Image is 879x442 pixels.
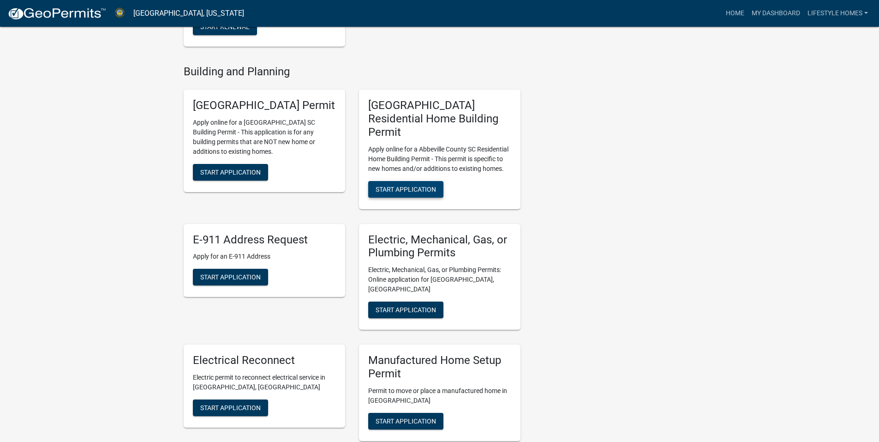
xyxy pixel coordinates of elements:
[376,417,436,424] span: Start Application
[200,169,261,176] span: Start Application
[193,164,268,181] button: Start Application
[368,265,511,294] p: Electric, Mechanical, Gas, or Plumbing Permits: Online application for [GEOGRAPHIC_DATA], [GEOGRA...
[184,65,520,79] h4: Building and Planning
[133,6,244,21] a: [GEOGRAPHIC_DATA], [US_STATE]
[193,354,336,367] h5: Electrical Reconnect
[368,302,443,318] button: Start Application
[376,185,436,193] span: Start Application
[368,233,511,260] h5: Electric, Mechanical, Gas, or Plumbing Permits
[114,7,126,19] img: Abbeville County, South Carolina
[193,118,336,157] p: Apply online for a [GEOGRAPHIC_DATA] SC Building Permit - This application is for any building pe...
[368,386,511,406] p: Permit to move or place a manufactured home in [GEOGRAPHIC_DATA]
[200,404,261,412] span: Start Application
[193,373,336,392] p: Electric permit to reconnect electrical service in [GEOGRAPHIC_DATA], [GEOGRAPHIC_DATA]
[748,5,804,22] a: My Dashboard
[368,354,511,381] h5: Manufactured Home Setup Permit
[200,273,261,281] span: Start Application
[368,145,511,174] p: Apply online for a Abbeville County SC Residential Home Building Permit - This permit is specific...
[193,269,268,285] button: Start Application
[368,181,443,198] button: Start Application
[722,5,748,22] a: Home
[804,5,872,22] a: Lifestyle Homes
[193,400,268,416] button: Start Application
[193,18,257,35] button: Start Renewal
[193,99,336,112] h5: [GEOGRAPHIC_DATA] Permit
[368,413,443,430] button: Start Application
[376,306,436,314] span: Start Application
[200,23,250,30] span: Start Renewal
[368,99,511,139] h5: [GEOGRAPHIC_DATA] Residential Home Building Permit
[193,252,336,261] p: Apply for an E-911 Address
[193,233,336,247] h5: E-911 Address Request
